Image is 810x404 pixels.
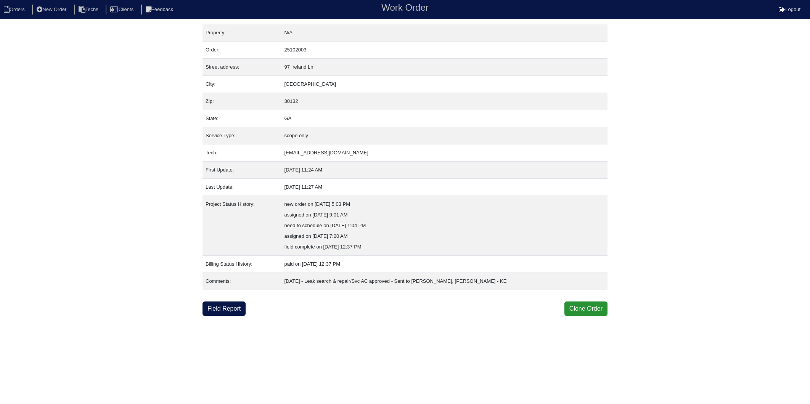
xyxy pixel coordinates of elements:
[74,6,104,12] a: Techs
[202,127,281,144] td: Service Type:
[202,162,281,179] td: First Update:
[202,59,281,76] td: Street address:
[281,273,607,290] td: [DATE] - Leak search & repair/Svc AC approved - Sent to [PERSON_NAME], [PERSON_NAME] - KE
[564,301,607,316] button: Clone Order
[281,110,607,127] td: GA
[281,24,607,42] td: N/A
[284,220,604,231] div: need to schedule on [DATE] 1:04 PM
[202,144,281,162] td: Tech:
[284,210,604,220] div: assigned on [DATE] 9:01 AM
[32,5,72,15] li: New Order
[106,5,140,15] li: Clients
[202,42,281,59] td: Order:
[284,242,604,252] div: field complete on [DATE] 12:37 PM
[202,76,281,93] td: City:
[284,259,604,269] div: paid on [DATE] 12:37 PM
[284,199,604,210] div: new order on [DATE] 5:03 PM
[202,301,246,316] a: Field Report
[74,5,104,15] li: Techs
[281,162,607,179] td: [DATE] 11:24 AM
[202,273,281,290] td: Comments:
[281,42,607,59] td: 25102003
[106,6,140,12] a: Clients
[202,179,281,196] td: Last Update:
[202,110,281,127] td: State:
[281,59,607,76] td: 97 Ireland Ln
[202,93,281,110] td: Zip:
[281,144,607,162] td: [EMAIL_ADDRESS][DOMAIN_NAME]
[281,179,607,196] td: [DATE] 11:27 AM
[202,24,281,42] td: Property:
[32,6,72,12] a: New Order
[202,196,281,256] td: Project Status History:
[281,76,607,93] td: [GEOGRAPHIC_DATA]
[779,6,800,12] a: Logout
[281,93,607,110] td: 30132
[141,5,179,15] li: Feedback
[281,127,607,144] td: scope only
[284,231,604,242] div: assigned on [DATE] 7:20 AM
[202,256,281,273] td: Billing Status History:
